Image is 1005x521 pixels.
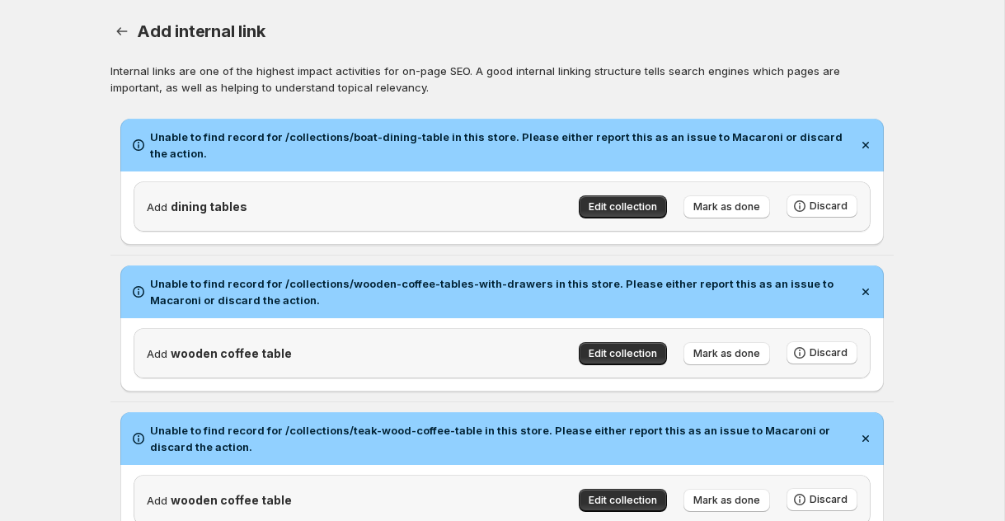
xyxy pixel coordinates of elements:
[854,134,877,157] button: Dismiss notification
[810,199,848,213] span: Discard
[150,129,851,162] h2: Unable to find record for /collections/boat-dining-table in this store. Please either report this...
[787,341,857,364] button: Discard
[683,489,770,512] button: Mark as done
[589,494,657,507] span: Edit collection
[147,199,495,215] p: Add
[589,200,657,214] span: Edit collection
[787,488,857,511] button: Discard
[589,347,657,360] span: Edit collection
[810,493,848,506] span: Discard
[147,345,495,362] p: Add
[171,493,292,507] span: wooden coffee table
[693,347,760,360] span: Mark as done
[810,346,848,359] span: Discard
[579,195,667,218] button: Edit collection
[854,280,877,303] button: Dismiss notification
[854,427,877,450] button: Dismiss notification
[579,489,667,512] button: Edit collection
[693,200,760,214] span: Mark as done
[683,342,770,365] button: Mark as done
[693,494,760,507] span: Mark as done
[171,199,247,214] span: dining tables
[683,195,770,218] button: Mark as done
[579,342,667,365] button: Edit collection
[171,346,292,360] span: wooden coffee table
[150,422,851,455] h2: Unable to find record for /collections/teak-wood-coffee-table in this store. Please either report...
[137,21,265,41] span: Add internal link
[110,63,894,96] p: Internal links are one of the highest impact activities for on-page SEO. A good internal linking ...
[150,275,851,308] h2: Unable to find record for /collections/wooden-coffee-tables-with-drawers in this store. Please ei...
[147,492,495,509] p: Add
[787,195,857,218] button: Discard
